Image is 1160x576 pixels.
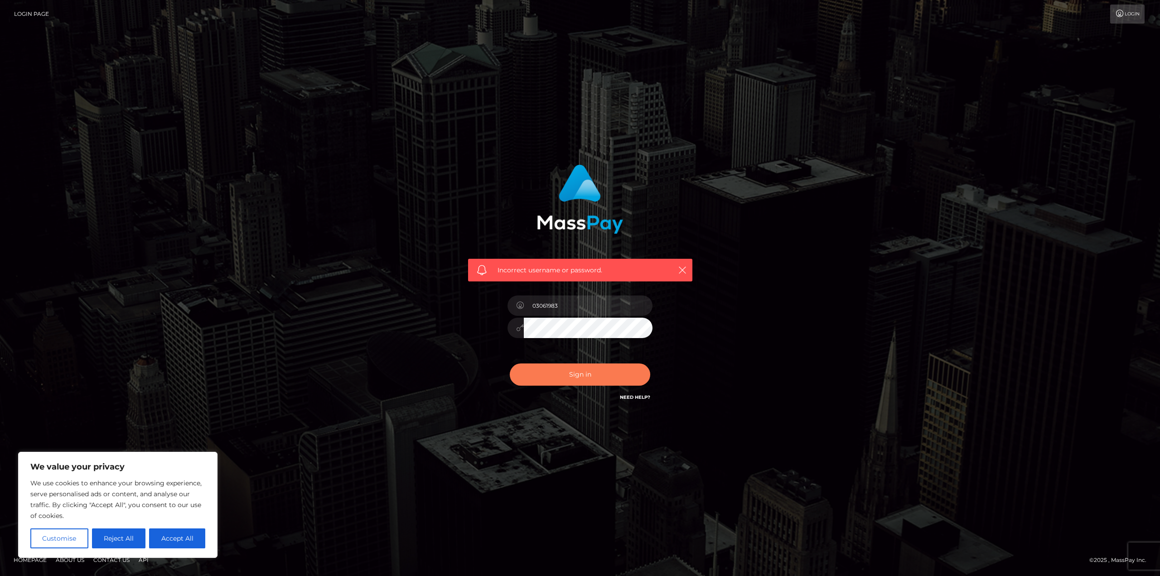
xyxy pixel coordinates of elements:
button: Accept All [149,528,205,548]
span: Incorrect username or password. [498,266,663,275]
a: Homepage [10,553,50,567]
a: Need Help? [620,394,650,400]
input: Username... [524,295,652,316]
a: Login Page [14,5,49,24]
button: Customise [30,528,88,548]
div: © 2025 , MassPay Inc. [1089,555,1153,565]
p: We value your privacy [30,461,205,472]
a: Contact Us [90,553,133,567]
a: API [135,553,152,567]
p: We use cookies to enhance your browsing experience, serve personalised ads or content, and analys... [30,478,205,521]
div: We value your privacy [18,452,217,558]
a: About Us [52,553,88,567]
button: Sign in [510,363,650,386]
a: Login [1110,5,1145,24]
img: MassPay Login [537,165,623,234]
button: Reject All [92,528,146,548]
